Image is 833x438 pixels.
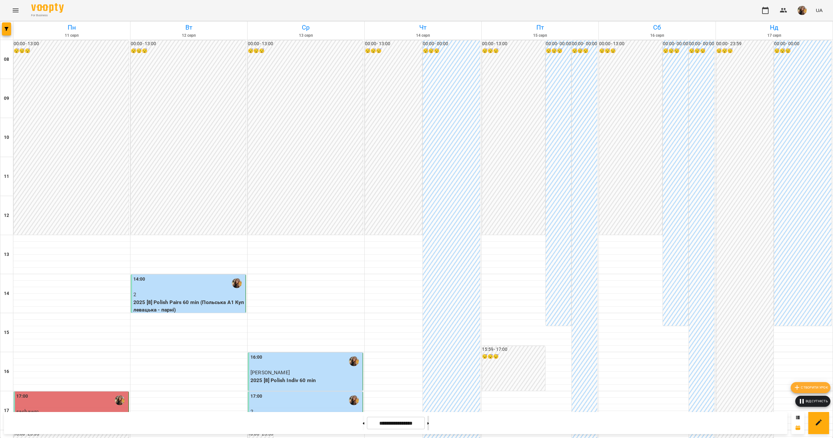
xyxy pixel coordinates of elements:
h6: 😴😴😴 [689,47,714,55]
span: Відсутність [798,397,828,405]
h6: 12 [4,212,9,219]
h6: 😴😴😴 [248,47,363,55]
h6: 17 серп [717,33,832,39]
h6: Ср [249,22,363,33]
h6: 14 серп [366,33,480,39]
h6: 00:00 - 00:00 [663,40,688,47]
span: UA [816,7,823,14]
h6: 😴😴😴 [572,47,597,55]
label: 14:00 [133,276,145,283]
h6: 10 [4,134,9,141]
h6: 😴😴😴 [482,353,545,360]
span: For Business [31,13,64,18]
h6: 😴😴😴 [599,47,662,55]
span: [PERSON_NAME] [250,369,290,376]
p: 2025 [8] Polish Pairs 60 min (Польська А1 Куплевацька - парні) [133,299,244,314]
span: Створити урок [793,384,828,392]
h6: 00:00 - 13:00 [14,40,129,47]
img: Куплевацька Олександра Іванівна (п) [115,395,125,405]
h6: 😴😴😴 [14,47,129,55]
h6: 13 серп [249,33,363,39]
h6: 14 [4,290,9,297]
h6: Сб [600,22,715,33]
h6: 00:00 - 13:00 [482,40,545,47]
h6: 😴😴😴 [482,47,545,55]
label: 16:00 [250,354,262,361]
h6: 😴😴😴 [546,47,571,55]
h6: 😴😴😴 [423,47,480,55]
p: 2 [133,291,244,299]
h6: 00:00 - 23:59 [716,40,773,47]
h6: 😴😴😴 [663,47,688,55]
button: UA [813,4,825,16]
h6: 00:00 - 00:00 [546,40,571,47]
h6: 11 [4,173,9,180]
h6: 13 [4,251,9,258]
img: Куплевацька Олександра Іванівна (п) [232,278,242,288]
h6: 00:00 - 00:00 [689,40,714,47]
h6: 00:00 - 00:00 [423,40,480,47]
h6: 😴😴😴 [716,47,773,55]
h6: Нд [717,22,832,33]
h6: 😴😴😴 [774,47,831,55]
h6: 16 серп [600,33,715,39]
h6: 00:00 - 00:00 [774,40,831,47]
img: 2d1d2c17ffccc5d6363169c503fcce50.jpg [798,6,807,15]
h6: 08 [4,56,9,63]
h6: 15 [4,329,9,336]
h6: 16 [4,368,9,375]
h6: 15 серп [483,33,598,39]
h6: 12 серп [131,33,246,39]
img: Куплевацька Олександра Іванівна (п) [349,395,359,405]
img: Voopty Logo [31,3,64,13]
h6: 09 [4,95,9,102]
button: Створити урок [791,382,830,393]
button: Відсутність [795,396,830,407]
label: 17:00 [250,393,262,400]
h6: Вт [131,22,246,33]
button: Menu [8,3,23,18]
h6: 00:00 - 13:00 [365,40,422,47]
h6: 17 [4,407,9,414]
h6: 😴😴😴 [131,47,246,55]
h6: 00:00 - 13:00 [248,40,363,47]
label: 17:00 [16,393,28,400]
h6: 00:00 - 00:00 [572,40,597,47]
h6: 😴😴😴 [365,47,422,55]
h6: Пт [483,22,598,33]
p: 2025 [8] Polish Indiv 60 min [250,377,361,384]
h6: 00:00 - 13:00 [599,40,662,47]
h6: Чт [366,22,480,33]
h6: 00:00 - 13:00 [131,40,246,47]
img: Куплевацька Олександра Іванівна (п) [349,356,359,366]
h6: 15:59 - 17:00 [482,346,545,353]
h6: Пн [14,22,129,33]
h6: 11 серп [14,33,129,39]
